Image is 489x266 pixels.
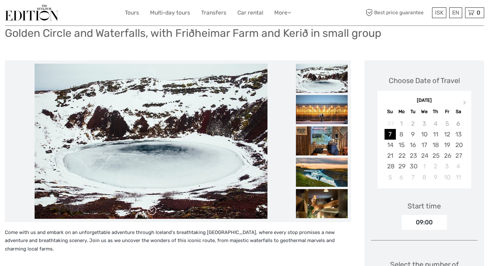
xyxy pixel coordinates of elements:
[407,118,418,129] div: Not available Tuesday, September 2nd, 2025
[5,5,59,21] img: The Reykjavík Edition
[396,161,407,172] div: Choose Monday, September 29th, 2025
[125,8,139,17] a: Tours
[453,161,464,172] div: Choose Saturday, October 4th, 2025
[385,150,396,161] div: Choose Sunday, September 21st, 2025
[396,172,407,183] div: Choose Monday, October 6th, 2025
[441,150,453,161] div: Choose Friday, September 26th, 2025
[237,8,263,17] a: Car rental
[296,189,348,218] img: fb0684d6bfa84d368f7b2dd68ec27052_slider_thumbnail.jpg
[407,201,441,211] div: Start time
[385,161,396,172] div: Choose Sunday, September 28th, 2025
[274,8,291,17] a: More
[441,107,453,116] div: Fr
[379,118,469,183] div: month 2025-09
[396,107,407,116] div: Mo
[396,150,407,161] div: Choose Monday, September 22nd, 2025
[385,172,396,183] div: Choose Sunday, October 5th, 2025
[418,118,430,129] div: Not available Wednesday, September 3rd, 2025
[449,7,462,18] div: EN
[453,150,464,161] div: Choose Saturday, September 27th, 2025
[453,129,464,140] div: Choose Saturday, September 13th, 2025
[441,172,453,183] div: Choose Friday, October 10th, 2025
[430,118,441,129] div: Not available Thursday, September 4th, 2025
[453,107,464,116] div: Sa
[435,9,443,16] span: ISK
[476,9,481,16] span: 0
[396,129,407,140] div: Choose Monday, September 8th, 2025
[296,64,348,93] img: f5601dc859294e58bd303e335f7e4045_slider_thumbnail.jpg
[407,129,418,140] div: Choose Tuesday, September 9th, 2025
[418,150,430,161] div: Choose Wednesday, September 24th, 2025
[453,140,464,150] div: Choose Saturday, September 20th, 2025
[418,161,430,172] div: Choose Wednesday, October 1st, 2025
[430,140,441,150] div: Choose Thursday, September 18th, 2025
[74,10,82,18] button: Open LiveChat chat widget
[418,140,430,150] div: Choose Wednesday, September 17th, 2025
[453,172,464,183] div: Choose Saturday, October 11th, 2025
[385,140,396,150] div: Choose Sunday, September 14th, 2025
[430,107,441,116] div: Th
[430,150,441,161] div: Choose Thursday, September 25th, 2025
[407,107,418,116] div: Tu
[430,129,441,140] div: Choose Thursday, September 11th, 2025
[35,64,267,219] img: 44d625f0f91e40f382c92d4772489584_main_slider.jpg
[377,97,472,104] div: [DATE]
[430,161,441,172] div: Choose Thursday, October 2nd, 2025
[407,150,418,161] div: Choose Tuesday, September 23rd, 2025
[441,129,453,140] div: Choose Friday, September 12th, 2025
[402,215,447,230] div: 09:00
[441,118,453,129] div: Not available Friday, September 5th, 2025
[396,118,407,129] div: Not available Monday, September 1st, 2025
[418,172,430,183] div: Choose Wednesday, October 8th, 2025
[430,172,441,183] div: Choose Thursday, October 9th, 2025
[460,99,471,109] button: Next Month
[418,107,430,116] div: We
[385,107,396,116] div: Su
[441,161,453,172] div: Choose Friday, October 3rd, 2025
[5,229,351,253] p: Come with us and embark on an unforgettable adventure through Iceland's breathtaking [GEOGRAPHIC_...
[150,8,190,17] a: Multi-day tours
[407,161,418,172] div: Choose Tuesday, September 30th, 2025
[296,158,348,187] img: 175c3005f4824d8a8fe08f4c0a4c7518_slider_thumbnail.jpg
[9,11,73,16] p: We're away right now. Please check back later!
[441,140,453,150] div: Choose Friday, September 19th, 2025
[396,140,407,150] div: Choose Monday, September 15th, 2025
[385,118,396,129] div: Not available Sunday, August 31st, 2025
[385,129,396,140] div: Choose Sunday, September 7th, 2025
[364,7,431,18] span: Best price guarantee
[389,76,460,86] div: Choose Date of Travel
[296,95,348,124] img: 7c0948da528f41fb8aab2434d90d6374_slider_thumbnail.jpg
[407,140,418,150] div: Choose Tuesday, September 16th, 2025
[418,129,430,140] div: Choose Wednesday, September 10th, 2025
[201,8,226,17] a: Transfers
[5,27,381,40] h1: Golden Circle and Waterfalls, with Friðheimar Farm and Kerið in small group
[296,126,348,155] img: 9ea28db0a7e249129c0c58b37d2fe2f2_slider_thumbnail.jpg
[453,118,464,129] div: Not available Saturday, September 6th, 2025
[407,172,418,183] div: Choose Tuesday, October 7th, 2025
